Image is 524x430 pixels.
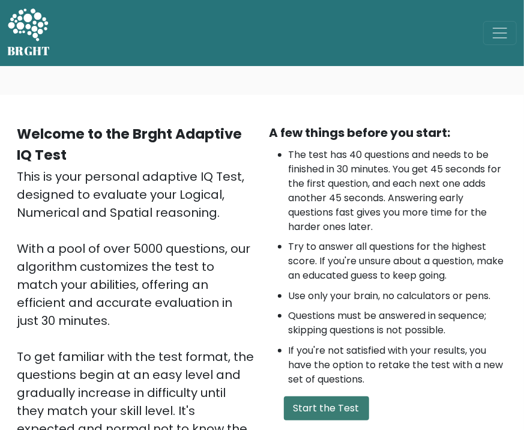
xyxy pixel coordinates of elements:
[289,289,508,303] li: Use only your brain, no calculators or pens.
[270,124,508,142] div: A few things before you start:
[289,240,508,283] li: Try to answer all questions for the highest score. If you're unsure about a question, make an edu...
[7,44,50,58] h5: BRGHT
[17,124,242,165] b: Welcome to the Brght Adaptive IQ Test
[7,5,50,61] a: BRGHT
[284,396,369,420] button: Start the Test
[289,309,508,338] li: Questions must be answered in sequence; skipping questions is not possible.
[483,21,517,45] button: Toggle navigation
[289,344,508,387] li: If you're not satisfied with your results, you have the option to retake the test with a new set ...
[289,148,508,234] li: The test has 40 questions and needs to be finished in 30 minutes. You get 45 seconds for the firs...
